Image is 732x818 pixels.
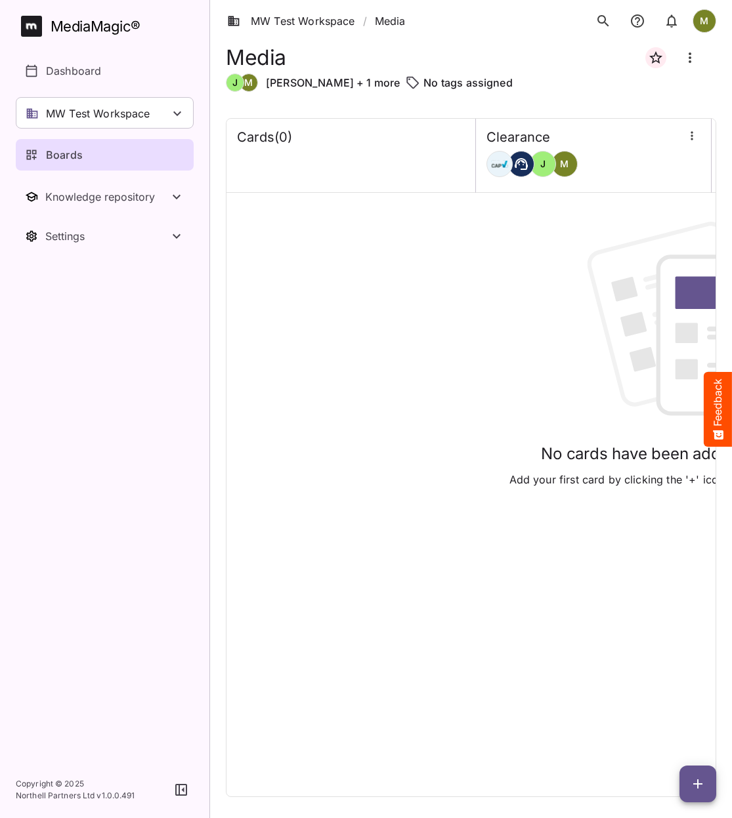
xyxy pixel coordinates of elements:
[658,8,685,34] button: notifications
[674,42,706,73] button: Board more options
[704,372,732,447] button: Feedback
[624,8,651,34] button: notifications
[551,151,578,177] div: M
[240,73,258,92] div: M
[16,55,194,87] a: Dashboard
[16,220,194,252] nav: Settings
[226,73,244,92] div: J
[45,230,169,243] div: Settings
[227,13,355,29] a: MW Test Workspace
[16,790,135,802] p: Northell Partners Ltd v 1.0.0.491
[363,13,367,29] span: /
[16,220,194,252] button: Toggle Settings
[693,9,716,33] div: M
[16,778,135,790] p: Copyright © 2025
[590,8,616,34] button: search
[530,151,556,177] div: J
[46,106,150,121] p: MW Test Workspace
[16,181,194,213] nav: Knowledge repository
[237,129,292,146] h4: Cards ( 0 )
[16,139,194,171] a: Boards
[423,75,512,91] p: No tags assigned
[21,16,194,37] a: MediaMagic®
[16,181,194,213] button: Toggle Knowledge repository
[405,75,421,91] img: tag-outline.svg
[486,129,550,146] h4: Clearance
[266,75,400,91] p: [PERSON_NAME] + 1 more
[226,45,286,70] h1: Media
[45,190,169,203] div: Knowledge repository
[51,16,140,37] div: MediaMagic ®
[46,63,101,79] p: Dashboard
[46,147,83,163] p: Boards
